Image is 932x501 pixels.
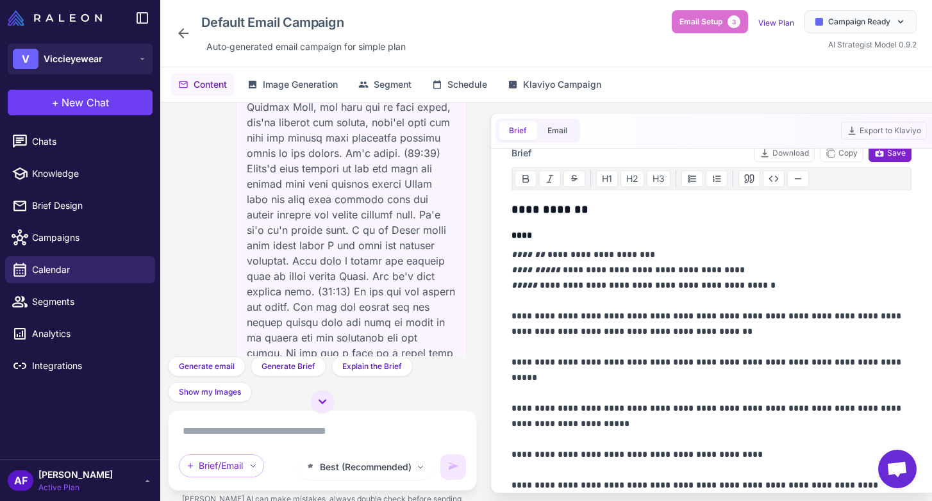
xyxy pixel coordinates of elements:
button: Best (Recommended) [297,454,433,480]
button: +New Chat [8,90,153,115]
span: Best (Recommended) [320,460,412,474]
span: + [52,95,59,110]
span: [PERSON_NAME] [38,468,113,482]
button: Content [171,72,235,97]
button: Save [869,144,911,162]
span: Brief [512,146,531,160]
button: Copy [820,144,863,162]
a: Campaigns [5,224,155,251]
span: Copy [826,147,858,159]
a: Analytics [5,320,155,347]
span: Save [874,147,906,159]
div: Click to edit campaign name [196,10,411,35]
span: Show my Images [179,386,241,398]
span: Campaign Ready [828,16,890,28]
button: Klaviyo Campaign [500,72,609,97]
a: Raleon Logo [8,10,107,26]
div: Brief/Email [179,454,264,477]
span: Calendar [32,263,145,277]
div: Open chat [878,450,917,488]
button: Show my Images [168,382,252,402]
button: Segment [351,72,419,97]
div: V [13,49,38,69]
span: Content [194,78,227,92]
span: Image Generation [263,78,338,92]
span: Segment [374,78,412,92]
button: Explain the Brief [331,356,413,377]
button: Email [537,121,578,140]
span: Chats [32,135,145,149]
span: Email Setup [679,16,722,28]
button: VViccieyewear [8,44,153,74]
span: Auto‑generated email campaign for simple plan [206,40,406,54]
span: New Chat [62,95,109,110]
span: Generate email [179,361,235,372]
button: Export to Klaviyo [841,122,927,140]
span: 3 [728,15,740,28]
span: Analytics [32,327,145,341]
button: Generate email [168,356,245,377]
button: H1 [596,170,618,187]
span: Knowledge [32,167,145,181]
a: Calendar [5,256,155,283]
span: Klaviyo Campaign [523,78,601,92]
span: Integrations [32,359,145,373]
span: Schedule [447,78,487,92]
span: Explain the Brief [342,361,402,372]
button: Generate Brief [251,356,326,377]
a: Segments [5,288,155,315]
button: Download [754,144,815,162]
button: Image Generation [240,72,345,97]
a: Chats [5,128,155,155]
span: AI Strategist Model 0.9.2 [828,40,917,49]
span: Brief Design [32,199,145,213]
img: Raleon Logo [8,10,102,26]
a: Brief Design [5,192,155,219]
span: Generate Brief [262,361,315,372]
span: Viccieyewear [44,52,103,66]
button: H3 [647,170,670,187]
a: Knowledge [5,160,155,187]
div: AF [8,470,33,491]
button: Schedule [424,72,495,97]
a: Integrations [5,352,155,379]
button: H2 [620,170,644,187]
span: Campaigns [32,231,145,245]
span: Active Plan [38,482,113,493]
a: View Plan [758,18,794,28]
span: Segments [32,295,145,309]
button: Brief [499,121,537,140]
button: Email Setup3 [672,10,748,33]
div: Click to edit description [201,37,411,56]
